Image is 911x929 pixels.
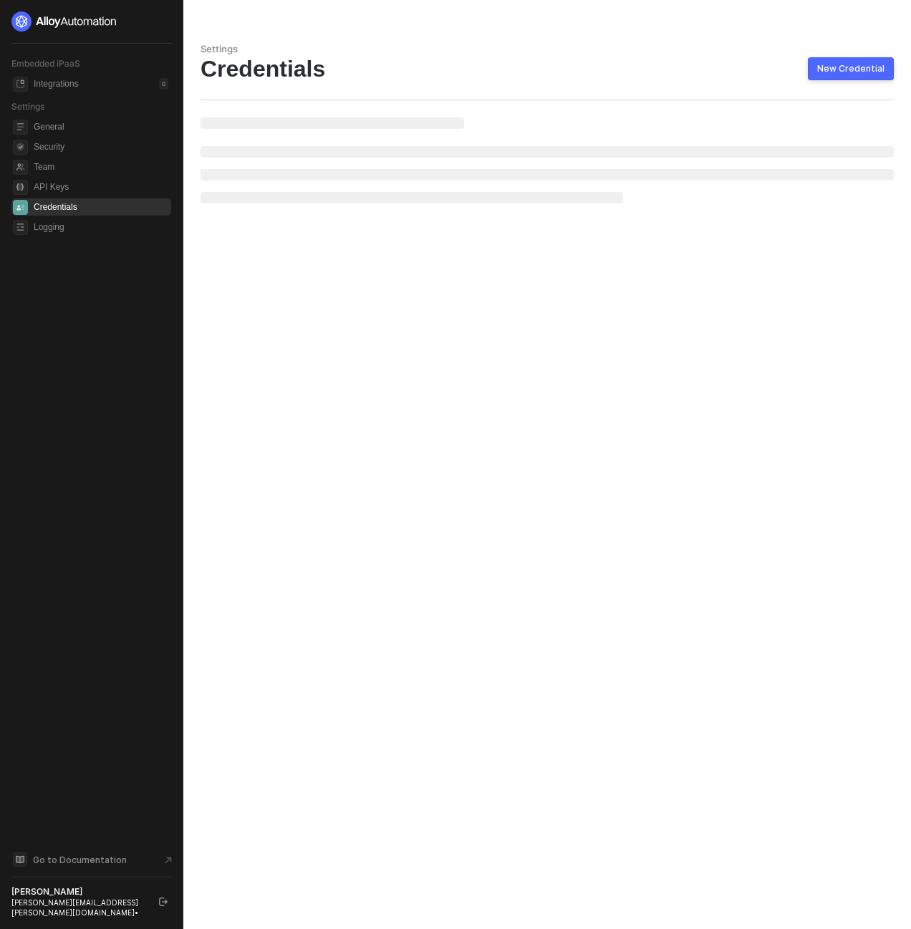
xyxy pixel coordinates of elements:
span: integrations [13,77,28,92]
button: New Credential [808,57,894,80]
span: API Keys [34,178,168,196]
span: Security [34,138,168,155]
div: [PERSON_NAME][EMAIL_ADDRESS][PERSON_NAME][DOMAIN_NAME] • [11,897,146,918]
span: General [34,118,168,135]
span: Logging [34,218,168,236]
span: Credentials [34,198,168,216]
span: Embedded iPaaS [11,58,80,69]
span: Team [34,158,168,175]
span: logout [159,897,168,906]
img: logo [11,11,117,32]
a: Knowledge Base [11,851,172,868]
div: 0 [159,78,168,90]
span: Go to Documentation [33,854,127,866]
span: api-key [13,180,28,195]
a: logo [11,11,171,32]
div: Settings [201,43,894,55]
span: general [13,120,28,135]
div: Credentials [201,55,894,82]
span: team [13,160,28,175]
span: document-arrow [161,853,175,867]
span: security [13,140,28,155]
span: Settings [11,101,44,112]
div: [PERSON_NAME] [11,886,146,897]
span: documentation [13,852,27,867]
span: credentials [13,200,28,215]
span: logging [13,220,28,235]
div: New Credential [817,63,885,74]
div: Integrations [34,78,79,90]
